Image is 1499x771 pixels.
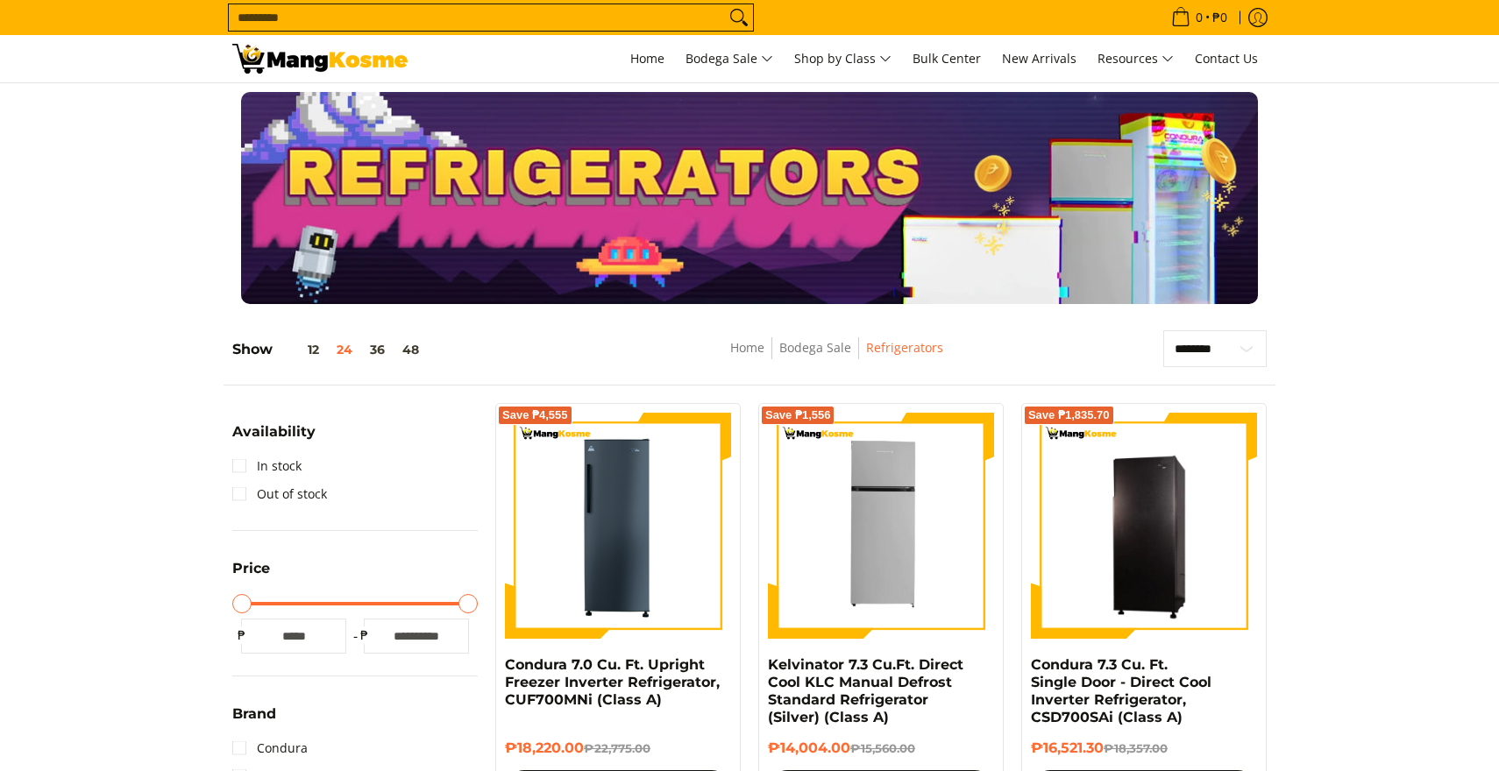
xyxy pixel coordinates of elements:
nav: Breadcrumbs [602,337,1071,377]
a: Resources [1089,35,1183,82]
a: Kelvinator 7.3 Cu.Ft. Direct Cool KLC Manual Defrost Standard Refrigerator (Silver) (Class A) [768,656,963,725]
summary: Open [232,707,276,734]
a: Shop by Class [785,35,900,82]
summary: Open [232,562,270,589]
button: Search [725,4,753,31]
span: Save ₱1,556 [765,410,831,421]
h6: ₱18,220.00 [505,739,731,757]
a: Home [622,35,673,82]
a: Condura [232,734,308,762]
span: Save ₱4,555 [502,410,568,421]
span: ₱ [355,626,373,644]
img: Condura 7.0 Cu. Ft. Upright Freezer Inverter Refrigerator, CUF700MNi (Class A) [505,413,731,639]
span: Contact Us [1195,50,1258,67]
button: 36 [361,343,394,357]
del: ₱22,775.00 [584,741,650,755]
a: Out of stock [232,480,327,508]
span: Save ₱1,835.70 [1028,410,1110,421]
a: In stock [232,452,302,480]
del: ₱15,560.00 [850,741,915,755]
del: ₱18,357.00 [1104,741,1168,755]
span: Price [232,562,270,576]
span: ₱ [232,626,250,644]
button: 24 [328,343,361,357]
a: Bodega Sale [677,35,782,82]
span: Availability [232,425,316,439]
span: • [1166,8,1233,27]
nav: Main Menu [425,35,1267,82]
span: Shop by Class [794,48,892,70]
span: Brand [232,707,276,721]
a: Condura 7.3 Cu. Ft. Single Door - Direct Cool Inverter Refrigerator, CSD700SAi (Class A) [1031,656,1211,725]
summary: Open [232,425,316,452]
button: 48 [394,343,428,357]
img: Bodega Sale Refrigerator l Mang Kosme: Home Appliances Warehouse Sale [232,44,408,74]
span: ₱0 [1210,11,1230,24]
span: Home [630,50,664,67]
span: Bulk Center [913,50,981,67]
a: New Arrivals [993,35,1085,82]
a: Bulk Center [904,35,990,82]
a: Home [730,339,764,356]
a: Refrigerators [866,339,943,356]
h6: ₱16,521.30 [1031,739,1257,757]
img: Kelvinator 7.3 Cu.Ft. Direct Cool KLC Manual Defrost Standard Refrigerator (Silver) (Class A) [768,413,994,639]
img: Condura 7.3 Cu. Ft. Single Door - Direct Cool Inverter Refrigerator, CSD700SAi (Class A) [1031,415,1257,636]
span: Resources [1098,48,1174,70]
span: Bodega Sale [686,48,773,70]
h5: Show [232,341,428,358]
a: Condura 7.0 Cu. Ft. Upright Freezer Inverter Refrigerator, CUF700MNi (Class A) [505,656,720,708]
span: New Arrivals [1002,50,1076,67]
a: Bodega Sale [779,339,851,356]
button: 12 [273,343,328,357]
span: 0 [1193,11,1205,24]
h6: ₱14,004.00 [768,739,994,757]
a: Contact Us [1186,35,1267,82]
